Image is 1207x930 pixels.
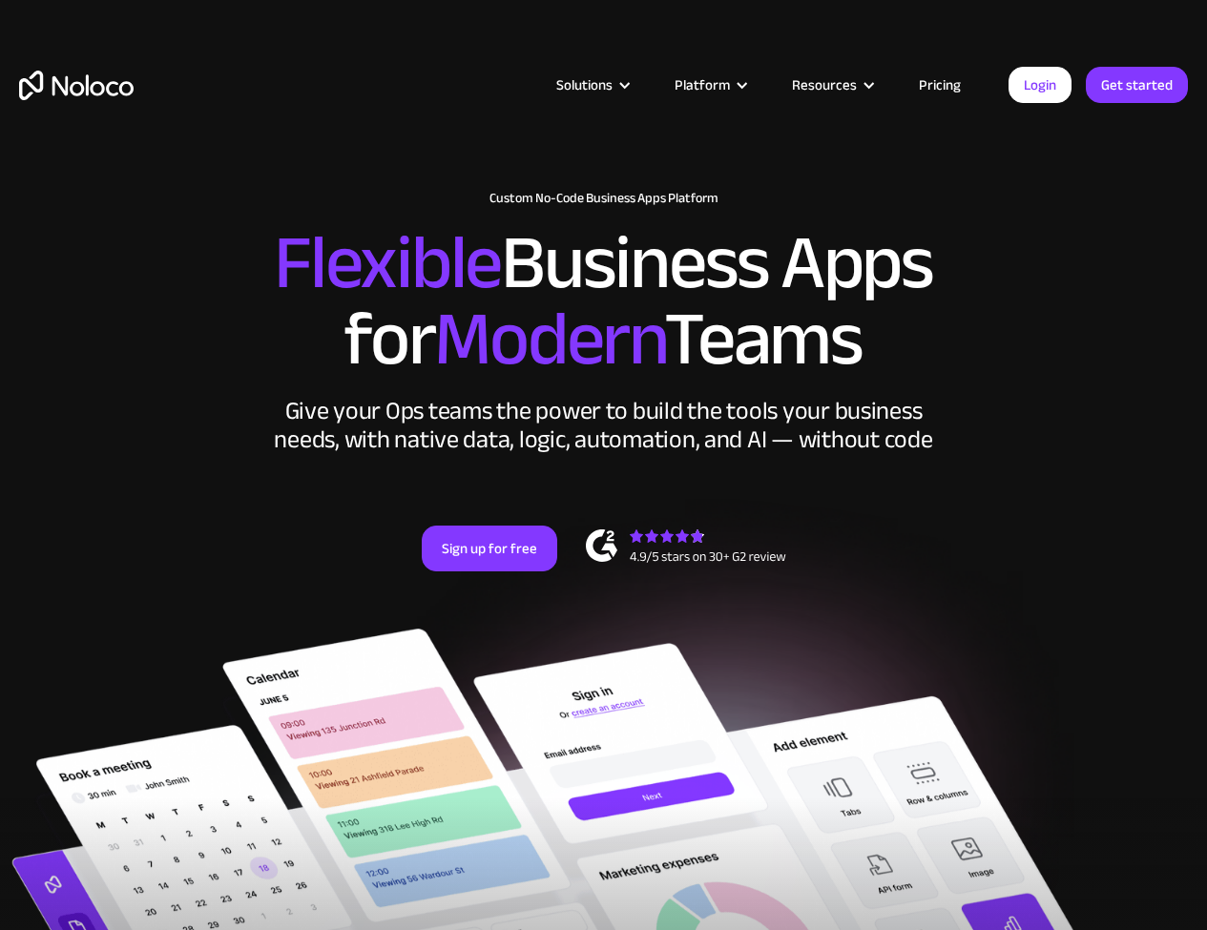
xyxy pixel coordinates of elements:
[274,192,501,334] span: Flexible
[675,72,730,97] div: Platform
[556,72,613,97] div: Solutions
[270,397,938,454] div: Give your Ops teams the power to build the tools your business needs, with native data, logic, au...
[19,225,1188,378] h2: Business Apps for Teams
[532,72,651,97] div: Solutions
[895,72,985,97] a: Pricing
[422,526,557,571] a: Sign up for free
[434,268,664,410] span: Modern
[19,191,1188,206] h1: Custom No-Code Business Apps Platform
[768,72,895,97] div: Resources
[19,71,134,100] a: home
[651,72,768,97] div: Platform
[792,72,857,97] div: Resources
[1086,67,1188,103] a: Get started
[1009,67,1072,103] a: Login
